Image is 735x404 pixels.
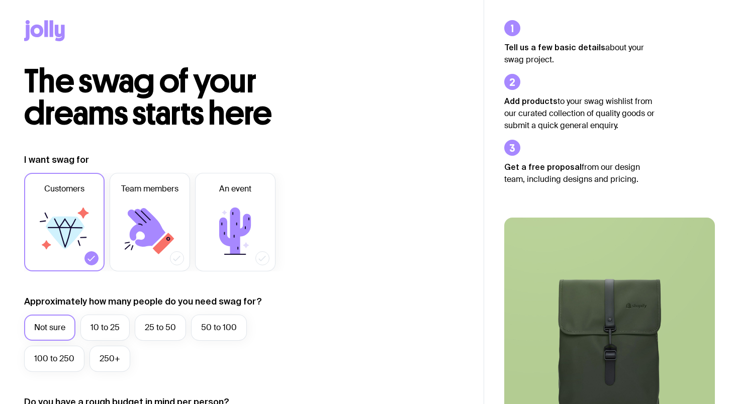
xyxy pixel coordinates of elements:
strong: Get a free proposal [504,162,582,171]
span: Customers [44,183,84,195]
label: 10 to 25 [80,315,130,341]
span: Team members [121,183,178,195]
label: 250+ [89,346,130,372]
label: I want swag for [24,154,89,166]
span: An event [219,183,251,195]
label: 100 to 250 [24,346,84,372]
strong: Tell us a few basic details [504,43,605,52]
p: to your swag wishlist from our curated collection of quality goods or submit a quick general enqu... [504,95,655,132]
label: 25 to 50 [135,315,186,341]
label: Not sure [24,315,75,341]
strong: Add products [504,96,558,106]
span: The swag of your dreams starts here [24,61,272,133]
label: 50 to 100 [191,315,247,341]
p: about your swag project. [504,41,655,66]
p: from our design team, including designs and pricing. [504,161,655,185]
label: Approximately how many people do you need swag for? [24,295,262,308]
